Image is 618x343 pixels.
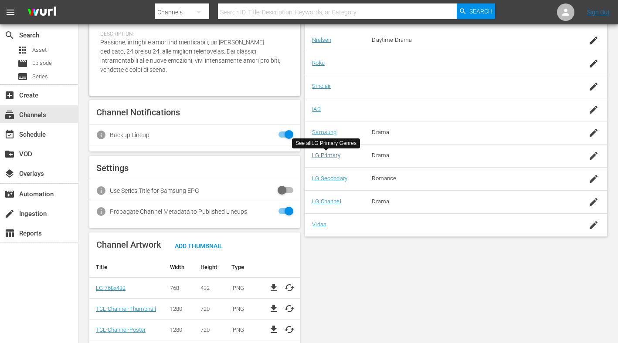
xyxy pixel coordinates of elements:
span: Add Thumbnail [168,242,230,249]
a: IAB [312,106,320,112]
span: Passione, intrighi e amori indimenticabili, un [PERSON_NAME] dedicato, 24 ore su 24, alle miglior... [100,39,280,73]
span: VOD [4,149,15,159]
div: Backup Lineup [110,131,149,138]
img: ans4CAIJ8jUAAAAAAAAAAAAAAAAAAAAAAAAgQb4GAAAAAAAAAAAAAAAAAAAAAAAAJMjXAAAAAAAAAAAAAAAAAAAAAAAAgAT5G... [21,2,63,23]
span: Search [469,3,492,19]
a: LG Primary [312,152,340,158]
span: Episode [32,59,52,67]
th: Type [225,257,263,278]
button: Search [457,3,495,19]
td: .PNG [225,277,263,298]
span: Search [4,30,15,40]
div: Use Series Title for Samsung EPG [110,187,199,194]
a: Vidaa [312,221,326,228]
span: Overlays [4,168,15,179]
span: Series [32,72,48,81]
span: Asset [32,46,47,54]
div: See all LG Primary Genres [295,140,357,147]
td: 720 [194,298,225,319]
span: Channel Artwork [96,239,161,250]
span: info [96,185,106,196]
th: Title [89,257,163,278]
button: cached [284,282,295,293]
span: Channel Notifications [96,107,180,118]
a: TCL-Channel-Poster [96,326,146,333]
span: Schedule [4,129,15,140]
a: file_download [268,282,279,293]
a: TCL-Channel-Thumbnail [96,306,156,312]
button: Add Thumbnail [168,238,230,253]
td: .PNG [225,319,263,340]
a: LG Secondary [312,175,347,182]
span: Description: [100,31,285,38]
td: 432 [194,277,225,298]
span: menu [5,7,16,17]
td: 720 [194,319,225,340]
span: Automation [4,189,15,199]
span: Create [4,90,15,101]
span: Settings [96,163,129,173]
a: Nielsen [312,37,331,43]
span: Ingestion [4,208,15,219]
button: cached [284,324,295,335]
th: Width [163,257,194,278]
span: Asset [17,45,28,55]
button: cached [284,303,295,314]
td: 1280 [163,319,194,340]
a: file_download [268,303,279,314]
span: info [96,206,106,217]
a: Sinclair [312,83,331,89]
a: Samsung [312,129,336,135]
a: Roku [312,60,325,66]
span: Episode [17,58,28,69]
span: Series [17,71,28,82]
a: LG Channel [312,198,341,205]
a: file_download [268,324,279,335]
span: Reports [4,228,15,239]
td: 1280 [163,298,194,319]
span: Channels [4,110,15,120]
a: LG-768x432 [96,285,126,291]
td: .PNG [225,298,263,319]
span: info [96,130,106,140]
td: 768 [163,277,194,298]
th: Height [194,257,225,278]
div: Propagate Channel Metadata to Published Lineups [110,208,247,215]
a: Sign Out [587,9,610,16]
